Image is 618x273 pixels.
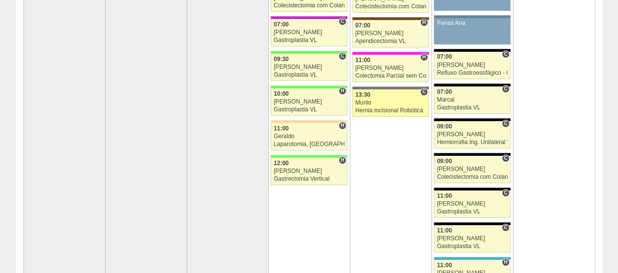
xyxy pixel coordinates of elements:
div: Apendicectomia VL [355,38,426,44]
span: 09:30 [274,56,289,63]
div: Key: Brasil [271,155,347,158]
div: Key: Santa Catarina [352,86,428,89]
div: Gastroplastia VL [274,72,344,78]
a: C 09:00 [PERSON_NAME] Colecistectomia com Colangiografia VL [434,156,510,183]
div: [PERSON_NAME] [437,62,508,68]
div: Key: Blanc [434,153,510,156]
div: Key: Blanc [434,188,510,190]
div: Colecistectomia com Colangiografia VL [355,3,426,10]
div: Key: Blanc [434,118,510,121]
span: Hospital [339,156,346,164]
div: Murilo [355,100,426,106]
a: C 09:00 [PERSON_NAME] Herniorrafia Ing. Unilateral VL [434,121,510,148]
div: Key: Aviso [434,15,510,18]
span: Consultório [339,52,346,60]
div: Key: Santa Joana [352,17,428,20]
div: Key: Pro Matre [352,52,428,55]
span: 09:00 [437,123,452,130]
span: 07:00 [355,22,370,29]
span: Hospital [339,122,346,129]
div: Gastrectomia Vertical [274,176,344,182]
span: 11:00 [437,227,452,234]
div: Key: Blanc [434,84,510,86]
span: 11:00 [437,262,452,269]
div: [PERSON_NAME] [274,64,344,70]
a: C 09:30 [PERSON_NAME] Gastroplastia VL [271,54,347,81]
a: H 07:00 [PERSON_NAME] Apendicectomia VL [352,20,428,47]
span: Consultório [502,120,509,127]
a: Ferias Ana [434,18,510,44]
div: [PERSON_NAME] [437,201,508,207]
div: Gastroplastia VL [437,243,508,250]
span: 11:00 [437,192,452,199]
span: 11:00 [274,125,289,132]
div: Key: Brasil [271,85,347,88]
span: 07:00 [437,53,452,60]
div: Gastroplastia VL [274,37,344,43]
a: H 11:00 [PERSON_NAME] Colectomia Parcial sem Colostomia VL [352,55,428,82]
a: H 10:00 [PERSON_NAME] Gastroplastia VL [271,88,347,116]
a: C 11:00 [PERSON_NAME] Gastroplastia VL [434,190,510,218]
a: C 07:00 Marcal Gastroplastia VL [434,86,510,114]
span: 07:00 [274,21,289,28]
span: 11:00 [355,57,370,63]
div: [PERSON_NAME] [437,235,508,242]
div: Gastroplastia VL [437,105,508,111]
span: 13:30 [355,91,370,98]
a: C 07:00 [PERSON_NAME] Refluxo Gastroesofágico - Cirurgia VL [434,52,510,79]
span: Consultório [502,50,509,58]
span: 12:00 [274,160,289,167]
span: Consultório [502,154,509,162]
div: Herniorrafia Ing. Unilateral VL [437,139,508,146]
a: C 13:30 Murilo Hernia incisional Robótica [352,89,428,117]
span: 10:00 [274,90,289,97]
a: H 12:00 [PERSON_NAME] Gastrectomia Vertical [271,158,347,185]
span: Hospital [420,53,427,61]
div: Hernia incisional Robótica [355,107,426,114]
div: Colecistectomia com Colangiografia VL [437,174,508,180]
div: [PERSON_NAME] [274,29,344,36]
div: Key: Neomater [434,257,510,260]
div: [PERSON_NAME] [355,30,426,37]
div: Gastroplastia VL [274,106,344,113]
div: Colectomia Parcial sem Colostomia VL [355,73,426,79]
span: Consultório [502,224,509,231]
div: [PERSON_NAME] [355,65,426,71]
span: 07:00 [437,88,452,95]
div: [PERSON_NAME] [437,131,508,138]
a: H 11:00 Geraldo Laparotomia, [GEOGRAPHIC_DATA], Drenagem, Bridas VL [271,123,347,150]
span: Consultório [339,18,346,25]
div: Ferias Ana [437,20,507,26]
div: Key: Blanc [434,49,510,52]
div: [PERSON_NAME] [274,99,344,105]
div: [PERSON_NAME] [437,166,508,172]
div: Laparotomia, [GEOGRAPHIC_DATA], Drenagem, Bridas VL [274,141,344,147]
div: Key: Brasil [271,51,347,54]
a: C 11:00 [PERSON_NAME] Gastroplastia VL [434,225,510,252]
span: Hospital [420,19,427,26]
div: Key: Maria Braido [271,16,347,19]
a: C 07:00 [PERSON_NAME] Gastroplastia VL [271,19,347,46]
span: 09:00 [437,158,452,165]
div: Refluxo Gastroesofágico - Cirurgia VL [437,70,508,76]
span: Consultório [420,88,427,96]
div: Geraldo [274,133,344,140]
span: Hospital [339,87,346,95]
div: Key: Bartira [271,120,347,123]
div: [PERSON_NAME] [274,168,344,174]
span: Consultório [502,189,509,197]
div: Marcal [437,97,508,103]
span: Consultório [502,85,509,93]
div: Key: Blanc [434,222,510,225]
div: Gastroplastia VL [437,209,508,215]
span: Hospital [502,258,509,266]
div: Colecistectomia com Colangiografia VL [274,2,344,9]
